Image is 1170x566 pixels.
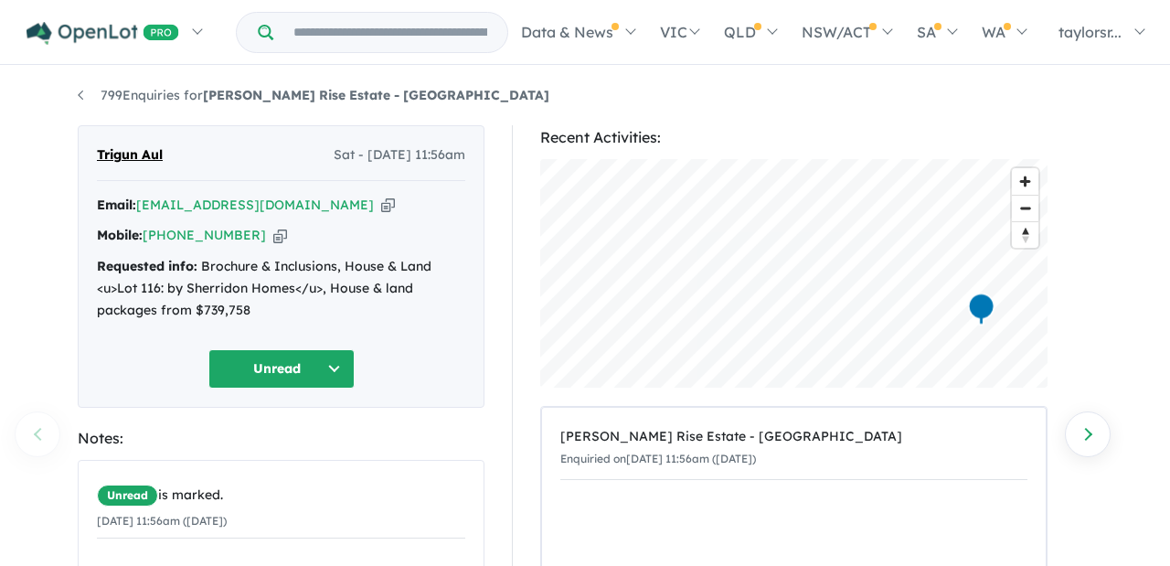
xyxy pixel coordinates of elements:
button: Unread [208,349,355,389]
span: Unread [97,485,158,507]
strong: Mobile: [97,227,143,243]
button: Copy [273,226,287,245]
button: Copy [381,196,395,215]
button: Reset bearing to north [1012,221,1038,248]
div: Brochure & Inclusions, House & Land <u>Lot 116: by Sherridon Homes</u>, House & land packages fro... [97,256,465,321]
div: Recent Activities: [540,125,1048,150]
strong: [PERSON_NAME] Rise Estate - [GEOGRAPHIC_DATA] [203,87,549,103]
span: taylorsr... [1058,23,1122,41]
strong: Email: [97,197,136,213]
span: Sat - [DATE] 11:56am [334,144,465,166]
img: Openlot PRO Logo White [27,22,179,45]
canvas: Map [540,159,1048,388]
span: Reset bearing to north [1012,222,1038,248]
span: Trigun Aul [97,144,163,166]
button: Zoom out [1012,195,1038,221]
div: Map marker [968,293,995,326]
input: Try estate name, suburb, builder or developer [277,13,504,52]
button: Zoom in [1012,168,1038,195]
small: Enquiried on [DATE] 11:56am ([DATE]) [560,452,756,465]
a: [PHONE_NUMBER] [143,227,266,243]
small: [DATE] 11:56am ([DATE]) [97,514,227,528]
a: 799Enquiries for[PERSON_NAME] Rise Estate - [GEOGRAPHIC_DATA] [78,87,549,103]
a: [PERSON_NAME] Rise Estate - [GEOGRAPHIC_DATA]Enquiried on[DATE] 11:56am ([DATE]) [560,417,1027,480]
span: Zoom out [1012,196,1038,221]
div: Notes: [78,426,484,451]
a: [EMAIL_ADDRESS][DOMAIN_NAME] [136,197,374,213]
nav: breadcrumb [78,85,1092,107]
div: is marked. [97,485,465,507]
strong: Requested info: [97,258,197,274]
div: [PERSON_NAME] Rise Estate - [GEOGRAPHIC_DATA] [560,426,1027,448]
